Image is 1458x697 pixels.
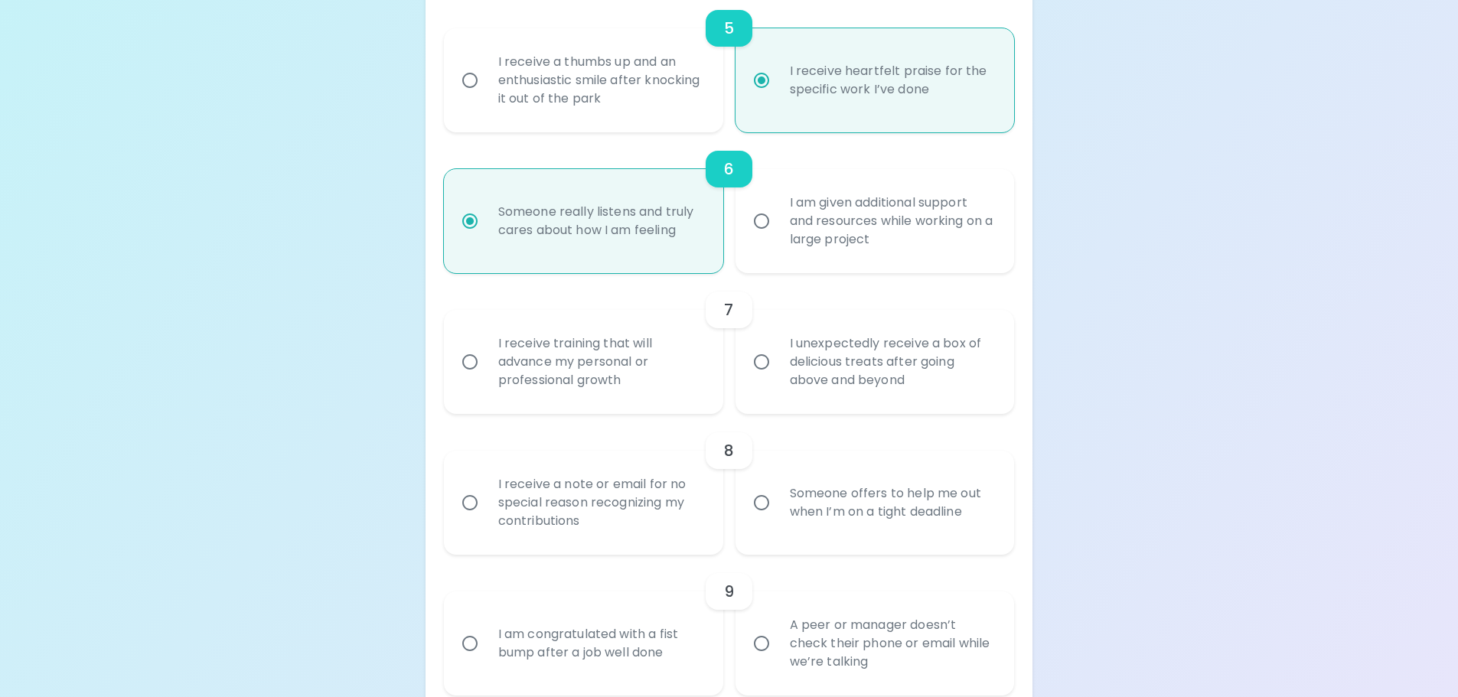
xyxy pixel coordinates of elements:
[778,466,1006,539] div: Someone offers to help me out when I’m on a tight deadline
[778,175,1006,267] div: I am given additional support and resources while working on a large project
[724,298,733,322] h6: 7
[724,16,734,41] h6: 5
[444,132,1015,273] div: choice-group-check
[778,598,1006,689] div: A peer or manager doesn’t check their phone or email while we’re talking
[778,316,1006,408] div: I unexpectedly receive a box of delicious treats after going above and beyond
[444,273,1015,414] div: choice-group-check
[724,157,734,181] h6: 6
[486,607,715,680] div: I am congratulated with a fist bump after a job well done
[486,316,715,408] div: I receive training that will advance my personal or professional growth
[724,579,734,604] h6: 9
[444,555,1015,695] div: choice-group-check
[778,44,1006,117] div: I receive heartfelt praise for the specific work I’ve done
[444,414,1015,555] div: choice-group-check
[486,34,715,126] div: I receive a thumbs up and an enthusiastic smile after knocking it out of the park
[486,184,715,258] div: Someone really listens and truly cares about how I am feeling
[486,457,715,549] div: I receive a note or email for no special reason recognizing my contributions
[724,438,734,463] h6: 8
